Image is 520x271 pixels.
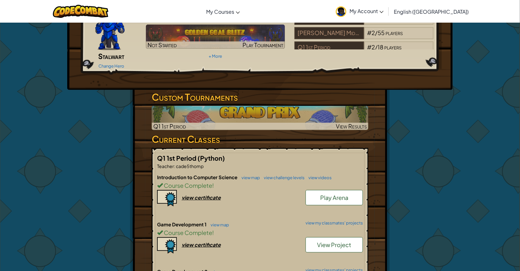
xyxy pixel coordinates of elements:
span: Game Development 1 [157,221,207,227]
div: [PERSON_NAME] Middle [294,27,364,39]
a: view certificate [157,194,221,201]
span: Q1 1st Period [157,154,198,162]
a: [PERSON_NAME] Middle#2/55players [294,33,434,40]
span: Stalwart [98,52,124,61]
span: players [385,43,402,51]
span: ! [212,229,214,236]
img: Grand Prix [152,106,368,130]
span: : [174,163,175,169]
a: Not StartedPlay Tournament [146,25,285,49]
img: Golden Goal [146,25,285,49]
img: avatar [336,6,346,17]
a: view map [207,222,229,227]
img: CodeCombat logo [53,5,109,18]
span: Teacher [157,163,174,169]
span: cade5thomp [175,163,204,169]
span: Introduction to Computer Science [157,174,238,180]
a: My Account [333,1,387,21]
span: (Python) [198,154,225,162]
span: / [375,43,378,51]
span: Play Arena [320,194,348,201]
span: View Results [336,122,367,130]
div: view certificate [182,241,221,248]
span: # [367,29,372,36]
span: Not Started [148,41,177,48]
span: Play Tournament [242,41,283,48]
a: My Courses [203,3,243,20]
span: Course Complete [163,182,212,189]
a: + More [209,54,222,59]
a: Q1 1st Period#2/18players [294,48,434,55]
a: view my classmates' projects [302,221,363,225]
h3: Current Classes [152,132,368,146]
img: Gordon-selection-pose.png [95,12,125,50]
span: # [367,43,372,51]
span: / [375,29,378,36]
h3: Custom Tournaments [152,90,368,104]
a: view map [238,175,260,180]
span: My Courses [206,8,234,15]
span: 2 [372,43,375,51]
a: Change Hero [98,63,124,69]
span: View Project [317,241,351,248]
span: My Account [350,8,384,14]
img: certificate-icon.png [157,190,177,207]
a: English ([GEOGRAPHIC_DATA]) [391,3,472,20]
div: view certificate [182,194,221,201]
div: Q1 1st Period [294,41,364,54]
span: Q1 1st Period [153,122,186,130]
span: Course Complete [163,229,212,236]
span: 55 [378,29,385,36]
a: view certificate [157,241,221,248]
span: players [386,29,403,36]
a: view videos [305,175,332,180]
a: Q1 1st PeriodView Results [152,106,368,130]
span: 2 [372,29,375,36]
span: ! [212,182,214,189]
span: 18 [378,43,384,51]
img: certificate-icon.png [157,237,177,254]
span: English ([GEOGRAPHIC_DATA]) [394,8,469,15]
a: view challenge levels [261,175,305,180]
